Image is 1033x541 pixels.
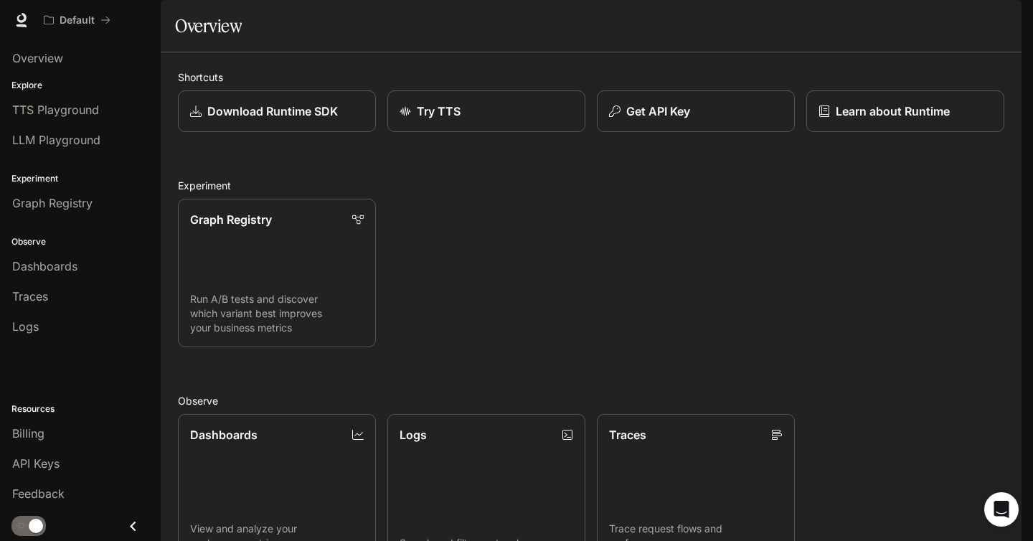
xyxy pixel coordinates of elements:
p: Logs [400,426,427,443]
p: Try TTS [417,103,461,120]
p: Get API Key [626,103,690,120]
h2: Shortcuts [178,70,1004,85]
p: Default [60,14,95,27]
h1: Overview [175,11,242,40]
p: Dashboards [190,426,258,443]
p: Traces [609,426,646,443]
div: Open Intercom Messenger [984,492,1019,527]
p: Graph Registry [190,211,272,228]
h2: Observe [178,393,1004,408]
p: Run A/B tests and discover which variant best improves your business metrics [190,292,364,335]
button: Get API Key [597,90,795,132]
h2: Experiment [178,178,1004,193]
button: All workspaces [37,6,117,34]
a: Try TTS [387,90,585,132]
p: Download Runtime SDK [207,103,338,120]
a: Download Runtime SDK [178,90,376,132]
a: Learn about Runtime [806,90,1004,132]
p: Learn about Runtime [836,103,950,120]
a: Graph RegistryRun A/B tests and discover which variant best improves your business metrics [178,199,376,347]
